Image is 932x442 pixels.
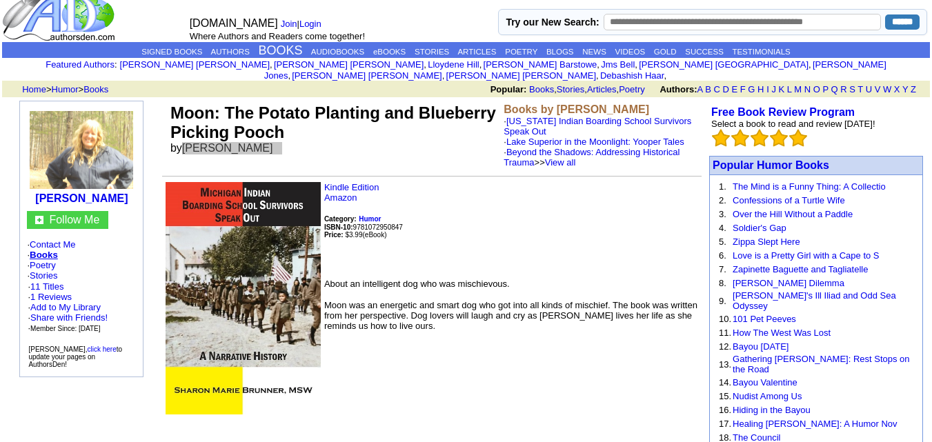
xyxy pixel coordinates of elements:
[804,84,811,94] a: N
[719,391,731,401] font: 15.
[599,72,600,80] font: i
[30,312,108,323] a: Share with Friends!
[813,84,820,94] a: O
[849,84,855,94] a: S
[713,159,829,171] a: Popular Humor Books
[324,254,669,268] iframe: fb:like Facebook Social Plugin
[264,59,886,81] a: [PERSON_NAME] Jones
[545,157,576,168] a: View all
[794,84,802,94] a: M
[87,345,116,353] a: click here
[292,70,442,81] a: [PERSON_NAME] [PERSON_NAME]
[324,215,357,223] b: Category:
[504,103,649,115] b: Books by [PERSON_NAME]
[46,59,115,70] a: Featured Authors
[733,278,844,288] a: [PERSON_NAME] Dilemma
[733,419,897,429] a: Healing [PERSON_NAME]: A Humor Nov
[766,84,769,94] a: I
[719,264,726,274] font: 7.
[17,84,108,94] font: > >
[719,209,726,219] font: 3.
[490,84,527,94] b: Popular:
[504,137,684,168] font: ·
[504,116,691,137] a: [US_STATE] Indian Boarding School Survivors Speak Out
[770,129,788,147] img: bigemptystars.png
[733,209,853,219] a: Over the Hill Without a Paddle
[733,314,796,324] a: 101 Pet Peeves
[654,48,677,56] a: GOLD
[733,391,802,401] a: Nudist Among Us
[170,142,282,154] font: by
[787,84,792,94] a: L
[731,129,749,147] img: bigemptystars.png
[30,260,56,270] a: Poetry
[719,328,731,338] font: 11.
[281,19,326,29] font: |
[415,48,449,56] a: STORIES
[619,84,645,94] a: Poetry
[170,103,496,141] font: Moon: The Potato Planting and Blueberry Picking Pooch
[30,111,133,189] img: 219873.JPG
[22,84,46,94] a: Home
[733,181,886,192] a: The Mind is a Funny Thing: A Collectio
[719,278,726,288] font: 8.
[712,129,730,147] img: bigemptystars.png
[324,192,357,203] a: Amazon
[324,300,697,331] font: Moon was an energetic and smart dog who got into all kinds of mischief. The book was written from...
[731,84,737,94] a: E
[711,106,855,118] b: Free Book Review Program
[290,72,292,80] font: i
[324,182,379,192] a: Kindle Edition
[166,182,321,414] img: See larger image
[359,213,381,223] a: Humor
[457,48,496,56] a: ARTICLES
[883,84,891,94] a: W
[875,84,881,94] a: V
[719,359,731,370] font: 13.
[719,341,731,352] font: 12.
[28,281,108,333] font: · ·
[27,239,136,334] font: · · · ·
[345,231,362,239] font: $3.99
[705,84,711,94] a: B
[426,61,428,69] font: i
[719,405,731,415] font: 16.
[902,84,908,94] a: Y
[713,84,720,94] a: C
[733,195,845,205] a: Confessions of a Turtle Wife
[324,223,353,231] b: ISBN-10:
[35,216,43,224] img: gc.jpg
[748,84,755,94] a: G
[359,215,381,223] b: Humor
[840,84,846,94] a: R
[506,17,599,28] label: Try our New Search:
[28,302,108,333] font: · · ·
[719,314,731,324] font: 10.
[30,281,63,292] a: 11 Titles
[281,19,297,29] a: Join
[757,84,764,94] a: H
[697,84,703,94] a: A
[484,59,597,70] a: [PERSON_NAME] Barstowe
[771,84,776,94] a: J
[599,61,601,69] font: i
[894,84,900,94] a: X
[529,84,554,94] a: Books
[504,147,680,168] a: Beyond the Shadows: Addressing Historical Trauma
[733,290,896,311] a: [PERSON_NAME]'s Ill Iliad and Odd Sea Odyssey
[911,84,916,94] a: Z
[582,48,606,56] a: NEWS
[190,17,278,29] font: [DOMAIN_NAME]
[120,59,886,81] font: , , , , , , , , , ,
[685,48,724,56] a: SUCCESS
[30,250,58,260] a: Books
[324,223,403,231] font: 9781072950847
[719,250,726,261] font: 6.
[506,137,684,147] a: Lake Superior in the Moonlight: Yooper Tales
[711,119,875,129] font: Select a book to read and review [DATE]!
[274,59,424,70] a: [PERSON_NAME] [PERSON_NAME]
[866,84,872,94] a: U
[857,84,863,94] a: T
[789,129,807,147] img: bigemptystars.png
[831,84,837,94] a: Q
